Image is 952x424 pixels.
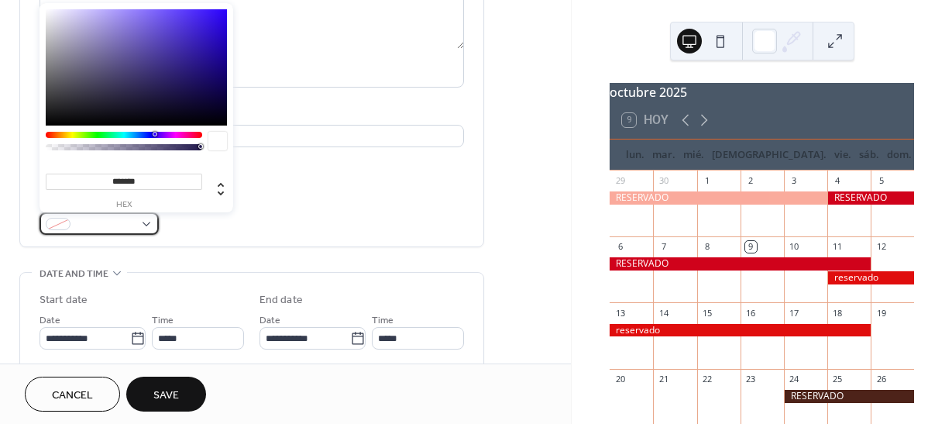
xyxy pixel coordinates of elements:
div: lun. [622,140,648,171]
div: 21 [658,374,669,385]
span: Date [40,312,60,329]
span: Cancel [52,388,93,404]
div: vie. [830,140,855,171]
div: 2 [745,175,757,187]
div: sáb. [855,140,883,171]
div: 4 [832,175,844,187]
button: Cancel [25,377,120,412]
label: hex [46,201,202,209]
div: 13 [614,307,626,319]
span: Time [372,312,394,329]
div: 29 [614,175,626,187]
div: 30 [658,175,669,187]
div: 11 [832,241,844,253]
div: 10 [789,241,800,253]
div: 1 [702,175,713,187]
div: 17 [789,307,800,319]
div: 9 [745,241,757,253]
div: Start date [40,292,88,309]
span: Date and time [40,266,108,282]
div: 20 [614,374,626,385]
div: 25 [832,374,844,385]
div: 24 [789,374,800,385]
div: reservado [610,324,870,337]
div: 8 [702,241,713,253]
div: 23 [745,374,757,385]
div: 18 [832,307,844,319]
div: [DEMOGRAPHIC_DATA]. [708,140,830,171]
div: RESERVADO [610,257,870,271]
div: 16 [745,307,757,319]
div: RESERVADO [610,191,827,205]
div: dom. [883,140,916,171]
div: 6 [614,241,626,253]
div: End date [259,292,303,309]
div: Location [40,106,461,122]
div: reservado [827,271,914,284]
button: Save [126,377,206,412]
div: 12 [875,241,887,253]
span: Time [152,312,174,329]
div: RESERVADO [827,191,914,205]
div: 7 [658,241,669,253]
span: Save [153,388,179,404]
span: Date [259,312,280,329]
div: 19 [875,307,887,319]
div: mar. [648,140,679,171]
div: 3 [789,175,800,187]
div: 26 [875,374,887,385]
div: octubre 2025 [610,83,914,102]
div: 5 [875,175,887,187]
div: 14 [658,307,669,319]
div: 15 [702,307,713,319]
div: RESERVADO [784,390,914,403]
div: mié. [679,140,708,171]
div: 22 [702,374,713,385]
